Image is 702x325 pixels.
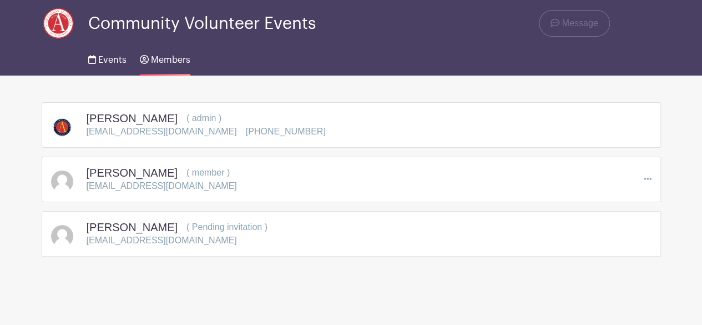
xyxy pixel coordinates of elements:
a: Events [88,40,127,76]
img: default-ce2991bfa6775e67f084385cd625a349d9dcbb7a52a09fb2fda1e96e2d18dcdb.png [51,171,73,193]
p: [EMAIL_ADDRESS][DOMAIN_NAME] [87,234,237,247]
span: Members [151,56,190,64]
img: One%20Color.Red.png [42,7,75,40]
span: Community Volunteer Events [88,14,316,33]
span: ( member ) [186,168,230,177]
span: ( admin ) [186,113,221,123]
a: Message [539,10,609,37]
a: Members [140,40,190,76]
p: [EMAIL_ADDRESS][DOMAIN_NAME] [87,179,237,193]
img: ascension-academy-logo.png [51,116,73,138]
img: default-ce2991bfa6775e67f084385cd625a349d9dcbb7a52a09fb2fda1e96e2d18dcdb.png [51,225,73,247]
span: Events [98,56,127,64]
span: Message [562,17,598,30]
p: [PHONE_NUMBER] [246,125,326,138]
h5: [PERSON_NAME] [87,166,178,179]
h5: [PERSON_NAME] [87,221,178,234]
span: ( Pending invitation ) [186,222,267,232]
h5: [PERSON_NAME] [87,112,178,125]
p: [EMAIL_ADDRESS][DOMAIN_NAME] [87,125,237,138]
